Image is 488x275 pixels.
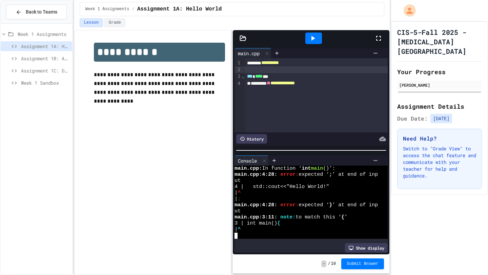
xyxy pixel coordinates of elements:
div: Show display [345,243,388,253]
div: Console [235,155,269,166]
div: Console [235,157,260,164]
div: 4 [235,80,241,87]
span: Assignment 1B: Author Quotes [21,55,69,62]
div: 1 [235,60,241,66]
span: - [321,260,326,267]
span: expected ‘ [299,202,329,208]
span: main.cpp:4:28: [235,202,277,208]
span: ut [235,178,241,184]
h3: Need Help? [403,134,476,143]
span: Assignment 1A: Hello World [21,43,69,50]
button: Submit Answer [341,258,384,269]
span: Week 1 Assignments [18,30,69,38]
span: expected ‘ [299,172,329,178]
span: main.cpp:3:11: [235,214,277,220]
div: 3 [235,73,241,80]
span: ’ at end of inp [332,172,378,178]
span: ^ [238,190,241,196]
button: Lesson [80,18,103,27]
span: main.cpp:4:28: [235,172,277,178]
span: int [302,166,311,172]
button: Back to Teams [6,5,67,19]
span: ()’: [323,166,335,172]
span: Submit Answer [347,261,379,267]
button: Grade [104,18,125,27]
span: 3 | int main() [235,220,277,227]
span: ut [235,208,241,214]
h2: Assignment Details [397,102,482,111]
span: 10 [331,261,336,267]
span: 4 | std::cout<<"Hello World!" [235,184,329,190]
span: ; [238,196,241,202]
span: ^ [238,227,241,233]
span: ; [329,172,332,178]
span: Back to Teams [26,8,57,16]
span: error: [280,202,299,208]
div: 2 [235,66,241,73]
p: Switch to "Grade View" to access the chat feature and communicate with your teacher for help and ... [403,145,476,179]
span: / [132,6,134,12]
span: main [311,166,323,172]
div: My Account [396,3,418,18]
span: { [341,214,344,220]
div: main.cpp [235,48,271,58]
span: [DATE] [430,114,452,123]
span: In function ‘ [262,166,302,172]
div: History [236,134,267,144]
span: Week 1 Sandbox [21,79,69,86]
span: / [328,261,330,267]
span: to match this ‘ [296,214,341,220]
span: main.cpp: [235,166,262,172]
span: Assignment 1A: Hello World [137,5,222,13]
span: | [235,196,238,202]
div: [PERSON_NAME] [399,82,480,88]
span: Fold line [241,73,245,79]
h1: CIS-5-Fall 2025 - [MEDICAL_DATA][GEOGRAPHIC_DATA] [397,27,482,56]
span: Assignment 1C: Diamonds Are Forever [21,67,69,74]
span: | [235,190,238,196]
span: { [277,220,280,227]
span: Due Date: [397,114,428,123]
span: } [329,202,332,208]
span: ’ [344,214,347,220]
span: ’ at end of inp [332,202,378,208]
h2: Your Progress [397,67,482,77]
span: Week 1 Assignments [85,6,129,12]
span: note: [280,214,296,220]
span: error: [280,172,299,178]
div: main.cpp [235,50,263,57]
